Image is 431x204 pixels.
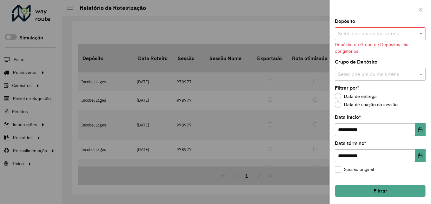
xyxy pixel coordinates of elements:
[415,123,426,136] button: Choose Date
[335,139,366,147] label: Data término
[335,84,359,92] label: Filtrar por
[335,42,408,54] formly-validation-message: Depósito ou Grupo de Depósitos são obrigatórios
[335,113,361,121] label: Data início
[335,17,355,25] label: Depósito
[335,93,377,99] label: Data de entrega
[335,166,374,173] label: Sessão original
[335,185,426,197] button: Filtrar
[335,101,398,108] label: Data de criação da sessão
[415,149,426,162] button: Choose Date
[335,58,377,66] label: Grupo de Depósito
